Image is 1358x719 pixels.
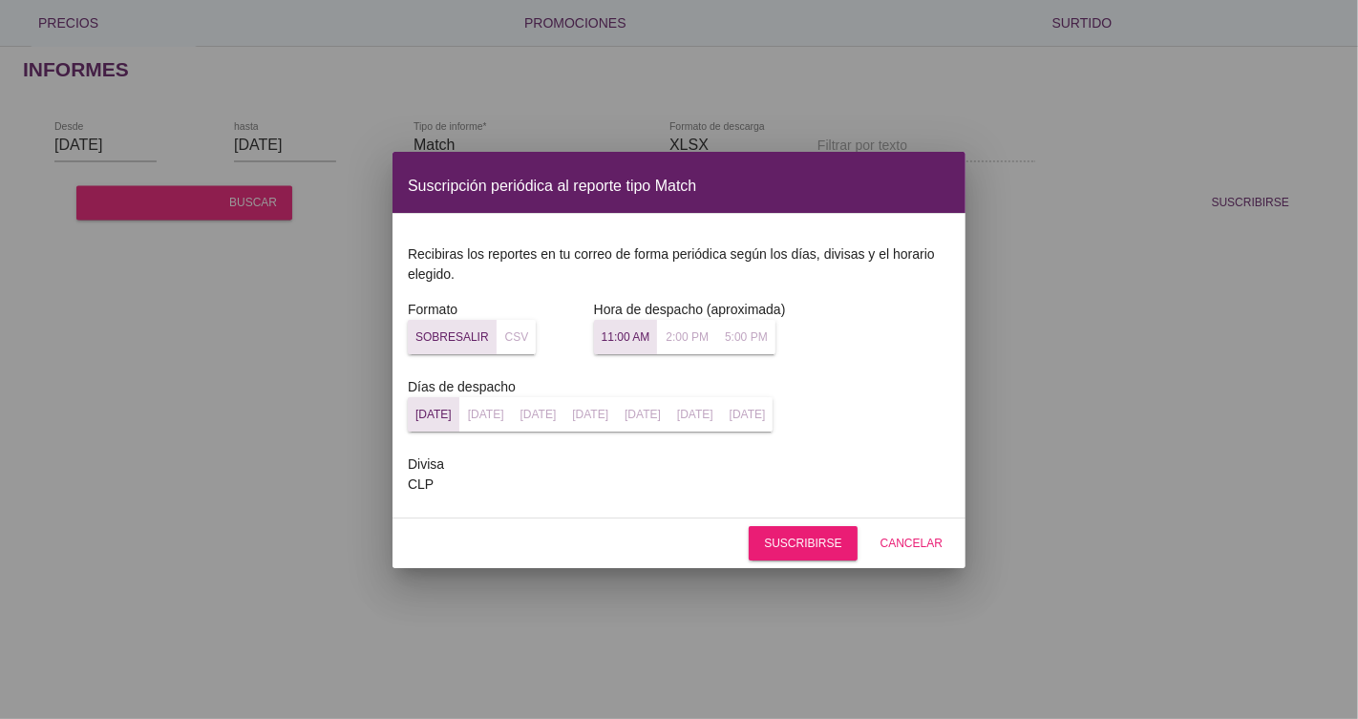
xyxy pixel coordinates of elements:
[677,408,713,421] font: [DATE]
[594,302,786,317] font: Hora de despacho (aproximada)
[415,330,489,344] font: SOBRESALIR
[717,320,775,354] button: 5:00 pm
[408,397,460,432] button: [DATE]
[625,408,661,421] font: [DATE]
[564,397,617,432] button: [DATE]
[725,330,768,344] font: 5:00 pm
[666,330,709,344] font: 2:00 pm
[572,408,608,421] font: [DATE]
[408,302,457,317] font: Formato
[865,526,958,560] button: Cancelar
[408,476,434,492] font: CLP
[669,397,722,432] button: [DATE]
[722,397,774,432] button: [DATE]
[468,408,504,421] font: [DATE]
[408,456,444,472] font: Divisa
[408,320,498,354] button: SOBRESALIR
[520,408,557,421] font: [DATE]
[749,526,857,560] button: Suscribirse
[602,330,650,344] font: 11:00 am
[505,330,529,344] font: CSV
[617,397,669,432] button: [DATE]
[594,320,659,354] button: 11:00 am
[513,397,565,432] button: [DATE]
[498,320,537,354] button: CSV
[881,537,943,550] font: Cancelar
[460,397,513,432] button: [DATE]
[415,408,452,421] font: [DATE]
[408,178,696,194] font: Suscripción periódica al reporte tipo Match
[764,537,841,550] font: Suscribirse
[730,408,766,421] font: [DATE]
[658,320,717,354] button: 2:00 pm
[408,379,516,394] font: Días de despacho
[408,246,935,282] font: Recibiras los reportes en tu correo de forma periódica según los días, divisas y el horario elegido.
